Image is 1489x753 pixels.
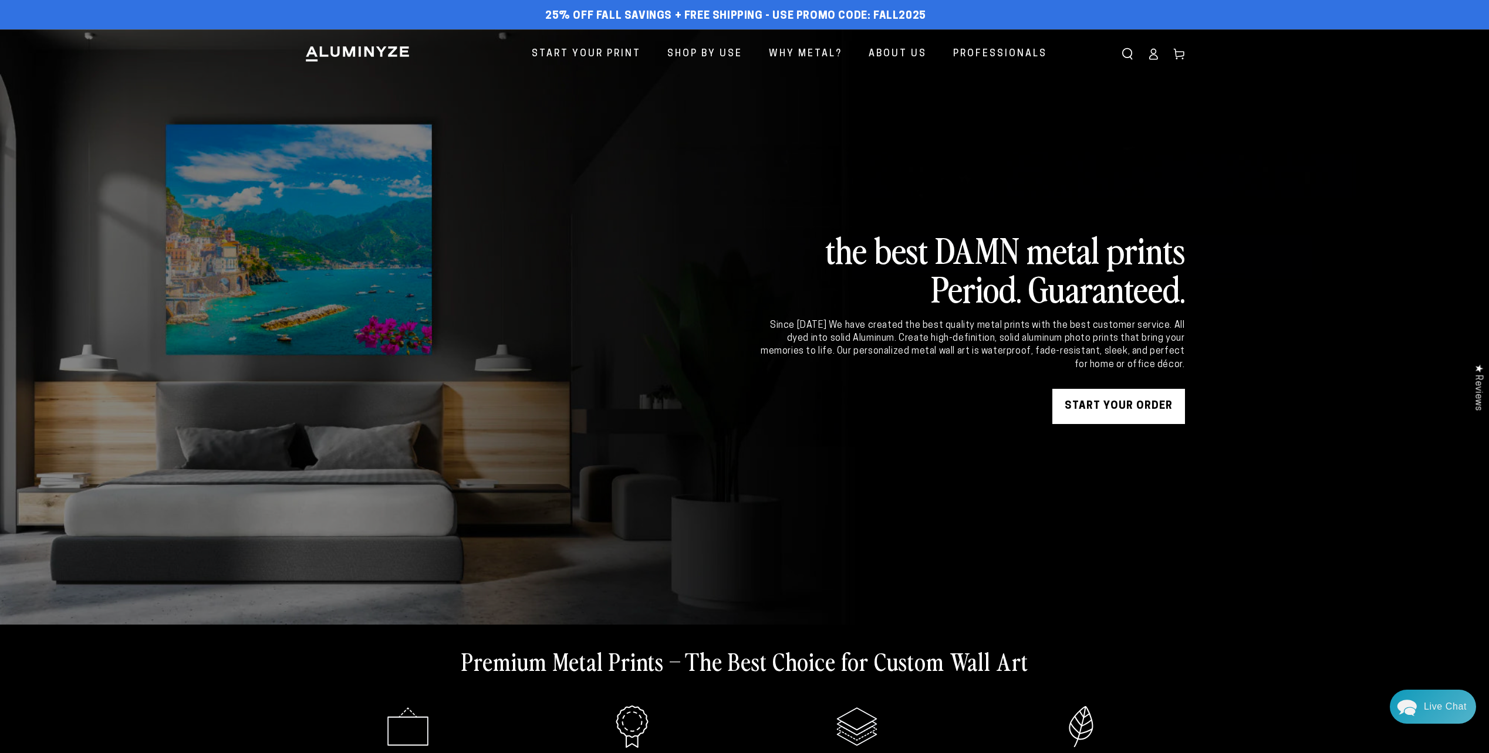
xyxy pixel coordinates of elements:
span: 25% off FALL Savings + Free Shipping - Use Promo Code: FALL2025 [545,10,926,23]
h2: Premium Metal Prints – The Best Choice for Custom Wall Art [461,646,1028,676]
span: Shop By Use [667,46,742,63]
div: Contact Us Directly [1424,690,1467,724]
span: Start Your Print [532,46,641,63]
a: About Us [860,39,936,70]
h2: the best DAMN metal prints Period. Guaranteed. [759,230,1185,307]
a: Why Metal? [760,39,851,70]
a: Start Your Print [523,39,650,70]
a: Professionals [944,39,1056,70]
div: Chat widget toggle [1390,690,1476,724]
a: Shop By Use [659,39,751,70]
span: About Us [869,46,927,63]
a: START YOUR Order [1052,389,1185,424]
div: Since [DATE] We have created the best quality metal prints with the best customer service. All dy... [759,319,1185,372]
div: Click to open Judge.me floating reviews tab [1467,355,1489,420]
span: Professionals [953,46,1047,63]
summary: Search our site [1115,41,1140,67]
span: Why Metal? [769,46,842,63]
img: Aluminyze [305,45,410,63]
